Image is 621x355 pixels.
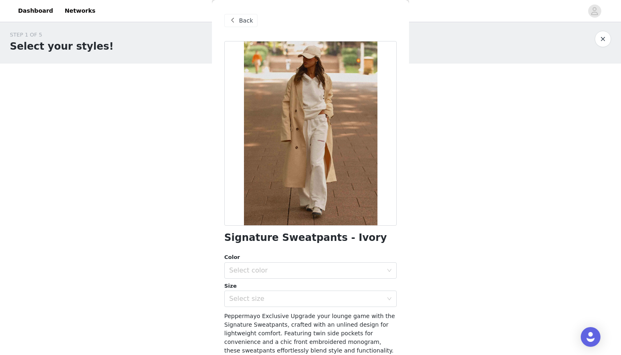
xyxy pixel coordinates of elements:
h1: Signature Sweatpants - Ivory [224,232,387,243]
span: Back [239,16,253,25]
div: Select size [229,295,383,303]
i: icon: down [387,268,392,274]
a: Dashboard [13,2,58,20]
h1: Select your styles! [10,39,114,54]
i: icon: down [387,296,392,302]
div: Open Intercom Messenger [581,327,600,347]
div: Color [224,253,397,261]
div: Size [224,282,397,290]
a: Networks [60,2,100,20]
div: Select color [229,266,383,275]
div: avatar [591,5,598,18]
div: STEP 1 OF 5 [10,31,114,39]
